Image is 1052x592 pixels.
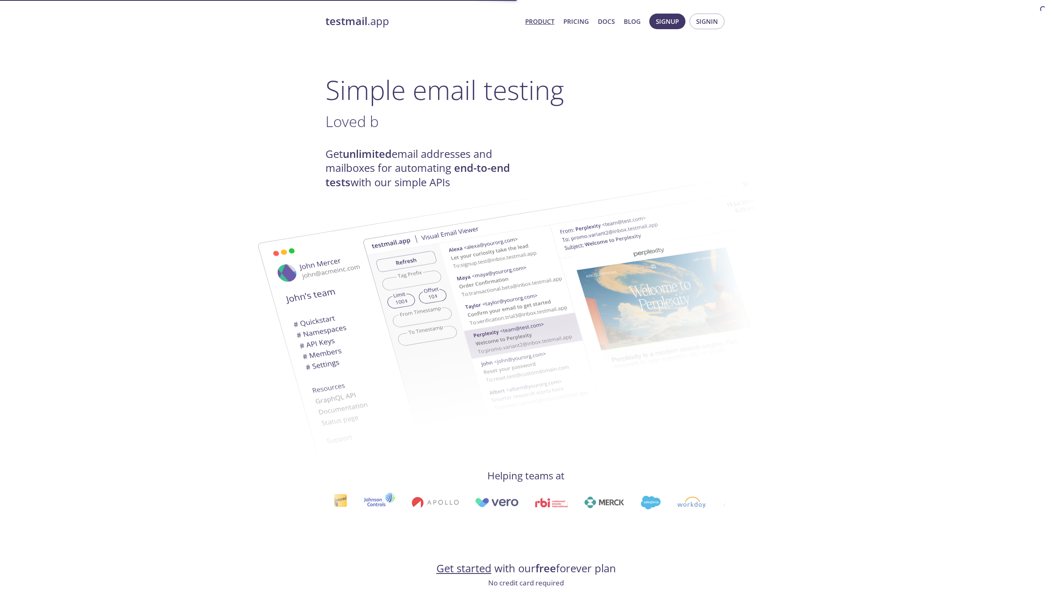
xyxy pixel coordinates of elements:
img: atlassian [698,497,751,508]
span: Signin [696,16,718,27]
img: testmail-email-viewer [227,190,671,469]
img: apollo [387,497,434,508]
h4: Helping teams at [325,469,727,482]
img: johnsoncontrols [339,493,371,512]
a: Product [525,16,554,27]
span: Loved b [325,111,379,132]
span: Signup [656,16,679,27]
img: salesforce [616,496,636,509]
img: merck [560,497,600,508]
p: No credit card required [325,578,727,588]
img: vero [450,498,494,507]
img: rbi [510,498,544,507]
img: testmail-email-viewer [362,164,806,442]
a: Pricing [563,16,589,27]
button: Signup [649,14,685,29]
h4: with our forever plan [325,562,727,576]
strong: free [535,561,556,576]
strong: end-to-end tests [325,161,510,189]
a: Blog [624,16,641,27]
a: testmail.app [325,14,519,28]
strong: testmail [325,14,367,28]
a: Get started [436,561,491,576]
a: Docs [598,16,615,27]
strong: unlimited [343,147,392,161]
button: Signin [690,14,724,29]
img: workday [653,497,682,508]
h4: Get email addresses and mailboxes for automating with our simple APIs [325,147,526,190]
h1: Simple email testing [325,74,727,106]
